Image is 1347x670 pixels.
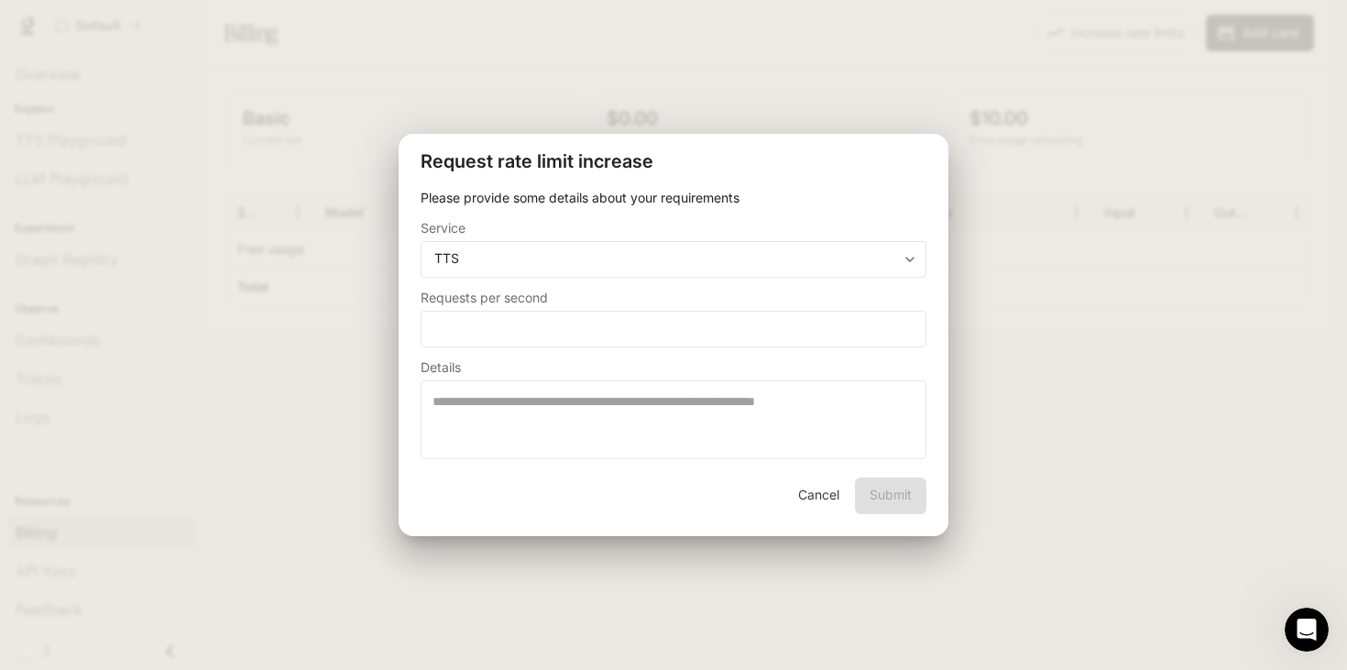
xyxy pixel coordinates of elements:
[421,361,461,374] p: Details
[1285,608,1329,652] iframe: Intercom live chat
[422,249,925,268] div: TTS
[421,189,926,207] p: Please provide some details about your requirements
[789,478,848,514] button: Cancel
[421,222,465,235] p: Service
[421,291,548,304] p: Requests per second
[399,134,948,189] h2: Request rate limit increase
